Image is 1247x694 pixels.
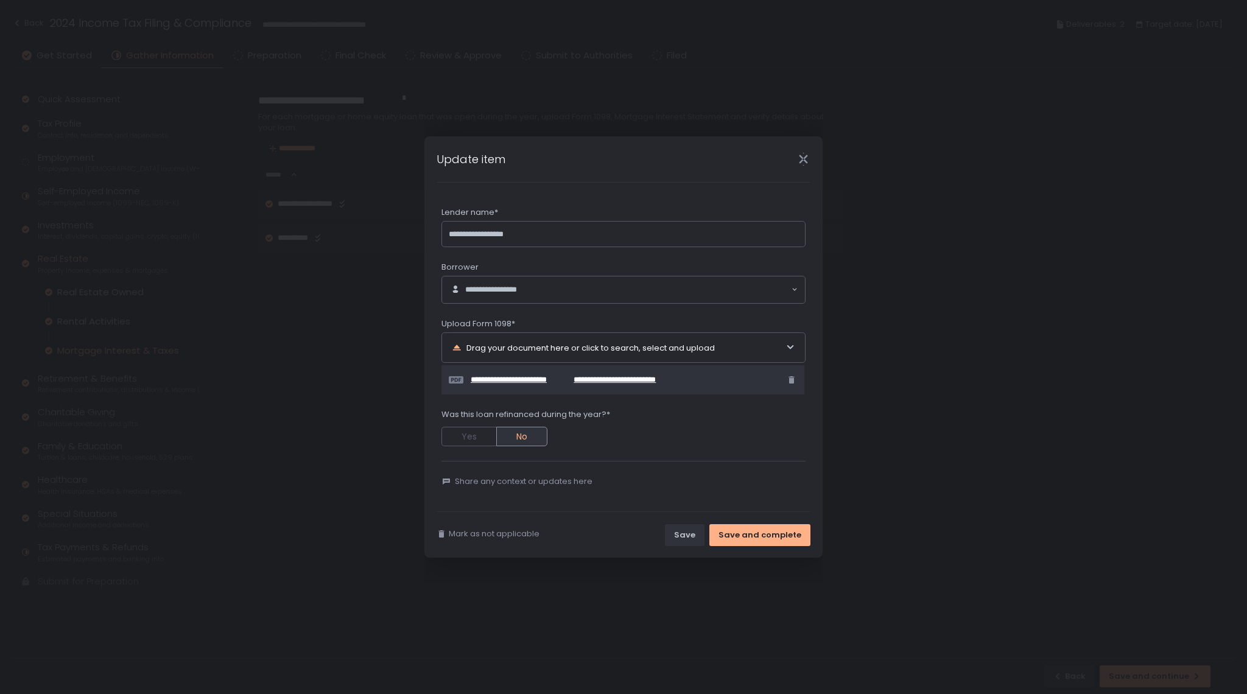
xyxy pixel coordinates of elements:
[441,262,479,273] span: Borrower
[496,427,547,446] button: No
[442,276,805,303] div: Search for option
[441,207,498,218] span: Lender name*
[784,152,823,166] div: Close
[441,427,496,446] button: Yes
[437,151,505,167] h1: Update item
[674,530,695,541] div: Save
[441,318,515,329] span: Upload Form 1098*
[665,524,704,546] button: Save
[718,530,801,541] div: Save and complete
[526,284,791,296] input: Search for option
[441,409,610,420] span: Was this loan refinanced during the year?*
[449,528,539,539] span: Mark as not applicable
[709,524,810,546] button: Save and complete
[455,476,592,487] span: Share any context or updates here
[437,528,539,539] button: Mark as not applicable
